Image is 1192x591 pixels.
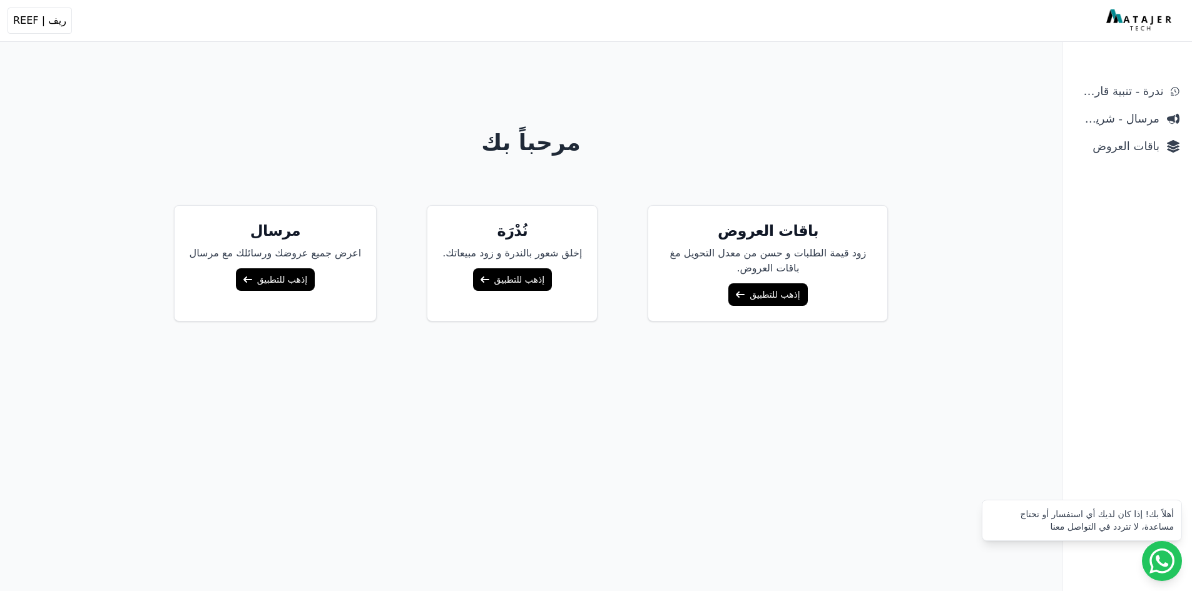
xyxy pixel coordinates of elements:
span: ندرة - تنبية قارب علي النفاذ [1075,83,1163,100]
p: إخلق شعور بالندرة و زود مبيعاتك. [442,246,582,261]
p: زود قيمة الطلبات و حسن من معدل التحويل مغ باقات العروض. [663,246,872,276]
span: مرسال - شريط دعاية [1075,110,1159,128]
h5: نُدْرَة [442,221,582,241]
button: ريف | REEF [8,8,72,34]
a: إذهب للتطبيق [473,268,552,291]
h5: مرسال [190,221,362,241]
a: إذهب للتطبيق [236,268,315,291]
a: إذهب للتطبيق [728,283,807,306]
img: MatajerTech Logo [1106,9,1174,32]
h1: مرحباً بك [51,130,1012,155]
span: باقات العروض [1075,138,1159,155]
span: ريف | REEF [13,13,66,28]
p: اعرض جميع عروضك ورسائلك مع مرسال [190,246,362,261]
h5: باقات العروض [663,221,872,241]
div: أهلاً بك! إذا كان لديك أي استفسار أو تحتاج مساعدة، لا تتردد في التواصل معنا [990,508,1174,533]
